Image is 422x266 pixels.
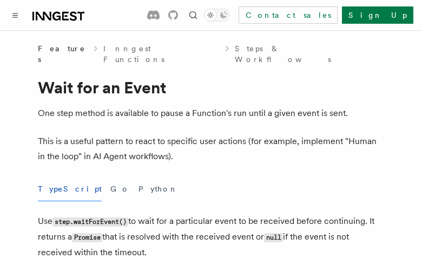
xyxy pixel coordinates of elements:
code: step.waitForEvent() [52,217,128,227]
h1: Wait for an Event [38,78,384,97]
button: Go [110,177,130,201]
p: This is a useful pattern to react to specific user actions (for example, implement "Human in the ... [38,134,384,164]
a: Sign Up [342,6,413,24]
button: Python [139,177,178,201]
code: Promise [72,233,102,242]
a: Steps & Workflows [235,43,384,65]
code: null [264,233,283,242]
a: Inngest Functions [103,43,220,65]
p: One step method is available to pause a Function's run until a given event is sent. [38,106,384,121]
button: Find something... [187,9,200,22]
p: Use to wait for a particular event to be received before continuing. It returns a that is resolve... [38,214,384,260]
button: TypeScript [38,177,102,201]
span: Features [38,43,88,65]
a: Contact sales [239,6,338,24]
button: Toggle navigation [9,9,22,22]
button: Toggle dark mode [204,9,230,22]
